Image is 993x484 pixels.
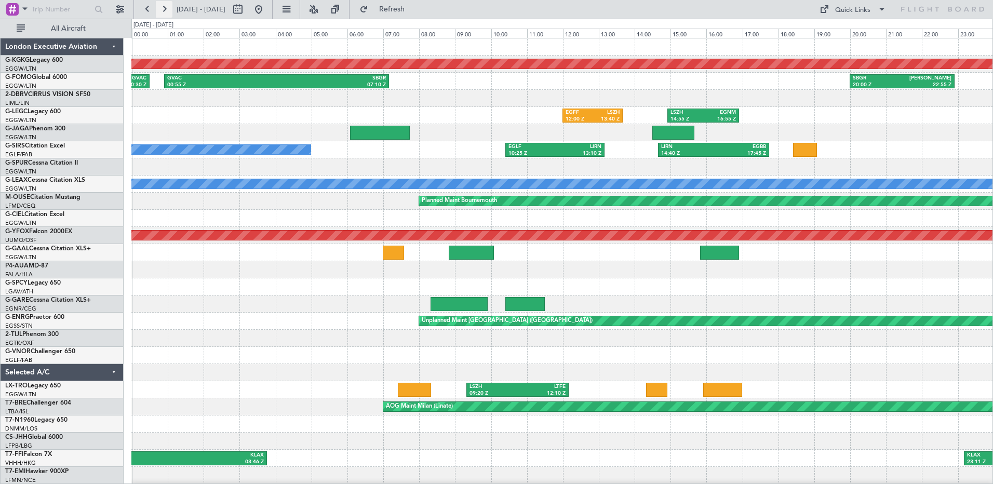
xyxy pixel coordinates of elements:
a: G-LEAXCessna Citation XLS [5,177,85,183]
a: G-YFOXFalcon 2000EX [5,228,72,235]
a: G-SPURCessna Citation II [5,160,78,166]
a: LTBA/ISL [5,408,29,415]
a: EGGW/LTN [5,65,36,73]
a: CS-JHHGlobal 6000 [5,434,63,440]
a: G-FOMOGlobal 6000 [5,74,67,80]
span: M-OUSE [5,194,30,200]
div: EGFF [566,109,593,116]
a: EGGW/LTN [5,133,36,141]
div: 14:00 [635,29,670,38]
div: 05:00 [312,29,347,38]
div: SBGR [853,75,902,82]
span: G-KGKG [5,57,30,63]
div: 22:55 Z [902,82,951,89]
a: G-KGKGLegacy 600 [5,57,63,63]
div: Planned Maint Bournemouth [422,193,497,209]
span: G-LEGC [5,109,28,115]
div: 06:00 [347,29,383,38]
a: EGLF/FAB [5,151,32,158]
div: 22:00 [922,29,958,38]
a: LGAV/ATH [5,288,33,295]
div: 11:00 [527,29,563,38]
div: 15:00 [670,29,706,38]
span: G-LEAX [5,177,28,183]
div: 07:10 Z [277,82,386,89]
div: 16:55 Z [703,116,736,123]
div: 16:00 [706,29,742,38]
a: T7-N1960Legacy 650 [5,417,68,423]
a: LFMN/NCE [5,476,36,484]
a: DNMM/LOS [5,425,37,433]
span: G-GAAL [5,246,29,252]
span: LX-TRO [5,383,28,389]
span: G-ENRG [5,314,30,320]
span: Refresh [370,6,414,13]
a: G-CIELCitation Excel [5,211,64,218]
div: EGLF [508,143,555,151]
div: 21:00 [886,29,922,38]
button: Refresh [355,1,417,18]
a: LIML/LIN [5,99,30,107]
div: GVAC [167,75,276,82]
div: 00:55 Z [167,82,276,89]
div: 03:00 [239,29,275,38]
div: KLAX [77,452,264,459]
div: 10:00 [491,29,527,38]
div: 13:00 [599,29,635,38]
a: UUMO/OSF [5,236,36,244]
span: G-SPCY [5,280,28,286]
span: T7-BRE [5,400,26,406]
a: T7-FFIFalcon 7X [5,451,52,458]
a: LFMD/CEQ [5,202,35,210]
div: 02:00 [204,29,239,38]
div: EGBB [714,143,766,151]
a: G-JAGAPhenom 300 [5,126,65,132]
div: 20:00 [850,29,886,38]
a: 2-TIJLPhenom 300 [5,331,59,338]
div: 17:00 [743,29,779,38]
div: 04:00 [276,29,312,38]
div: 00:00 [132,29,168,38]
div: LIRN [661,143,714,151]
div: LIRN [555,143,601,151]
input: Trip Number [32,2,91,17]
div: 13:40 Z [593,116,620,123]
span: CS-JHH [5,434,28,440]
div: EGNM [703,109,736,116]
span: All Aircraft [27,25,110,32]
a: EGLF/FAB [5,356,32,364]
div: 07:00 [383,29,419,38]
a: G-SIRSCitation Excel [5,143,65,149]
a: EGGW/LTN [5,219,36,227]
span: T7-N1960 [5,417,34,423]
span: T7-FFI [5,451,23,458]
div: 14:55 Z [670,116,703,123]
div: LTFE [518,383,566,391]
div: 12:10 Z [518,390,566,397]
span: G-SIRS [5,143,25,149]
a: M-OUSECitation Mustang [5,194,80,200]
button: Quick Links [814,1,891,18]
div: 03:46 Z [77,459,264,466]
div: 12:00 [563,29,599,38]
a: P4-AUAMD-87 [5,263,48,269]
span: G-YFOX [5,228,29,235]
a: EGGW/LTN [5,185,36,193]
a: G-SPCYLegacy 650 [5,280,61,286]
span: 2-DBRV [5,91,28,98]
span: G-GARE [5,297,29,303]
div: 18:00 [779,29,814,38]
span: P4-AUA [5,263,29,269]
span: G-VNOR [5,348,31,355]
a: LX-TROLegacy 650 [5,383,61,389]
button: All Aircraft [11,20,113,37]
div: 08:00 [419,29,455,38]
a: EGSS/STN [5,322,33,330]
a: G-LEGCLegacy 600 [5,109,61,115]
div: 17:45 Z [714,150,766,157]
a: 2-DBRVCIRRUS VISION SF50 [5,91,90,98]
a: G-VNORChallenger 650 [5,348,75,355]
div: 01:00 [168,29,204,38]
a: EGGW/LTN [5,253,36,261]
div: LSZH [469,383,517,391]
